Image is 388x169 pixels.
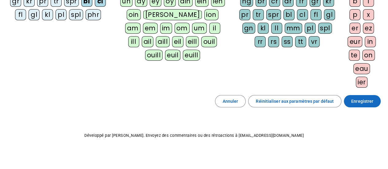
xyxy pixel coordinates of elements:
[69,9,83,20] div: spl
[363,9,374,20] div: x
[42,9,53,20] div: kl
[5,132,383,139] p: Développé par [PERSON_NAME]. Envoyez des commentaires ou des rétroactions à [EMAIL_ADDRESS][DOMAI...
[282,36,293,47] div: ss
[305,23,316,34] div: pl
[253,9,264,20] div: tr
[258,23,269,34] div: kl
[295,36,306,47] div: tt
[242,23,255,34] div: gn
[324,9,335,20] div: gl
[204,9,218,20] div: ion
[15,9,26,20] div: fl
[215,95,246,107] button: Annuler
[348,36,362,47] div: eur
[353,63,370,74] div: eau
[201,36,217,47] div: ouil
[268,36,279,47] div: rs
[271,23,282,34] div: ll
[86,9,101,20] div: phr
[349,9,360,20] div: p
[309,36,320,47] div: vr
[142,36,154,47] div: ail
[349,50,360,61] div: te
[344,95,381,107] button: Enregistrer
[165,50,180,61] div: euil
[143,9,202,20] div: [PERSON_NAME]
[318,23,332,34] div: spl
[363,23,374,34] div: ez
[160,23,172,34] div: im
[125,23,140,34] div: am
[183,50,200,61] div: euill
[255,36,266,47] div: rr
[285,23,302,34] div: mm
[248,95,341,107] button: Réinitialiser aux paramètres par défaut
[256,98,334,105] span: Réinitialiser aux paramètres par défaut
[297,9,308,20] div: cl
[209,23,220,34] div: il
[156,36,170,47] div: aill
[192,23,207,34] div: um
[349,23,360,34] div: er
[362,50,375,61] div: on
[186,36,199,47] div: eill
[128,36,139,47] div: ill
[145,50,163,61] div: ouill
[239,9,250,20] div: pr
[143,23,158,34] div: em
[56,9,67,20] div: pl
[127,9,141,20] div: oin
[175,23,190,34] div: om
[310,9,321,20] div: fl
[356,77,368,88] div: ier
[172,36,183,47] div: eil
[351,98,373,105] span: Enregistrer
[29,9,40,20] div: gl
[365,36,376,47] div: in
[283,9,294,20] div: bl
[223,98,238,105] span: Annuler
[266,9,281,20] div: spr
